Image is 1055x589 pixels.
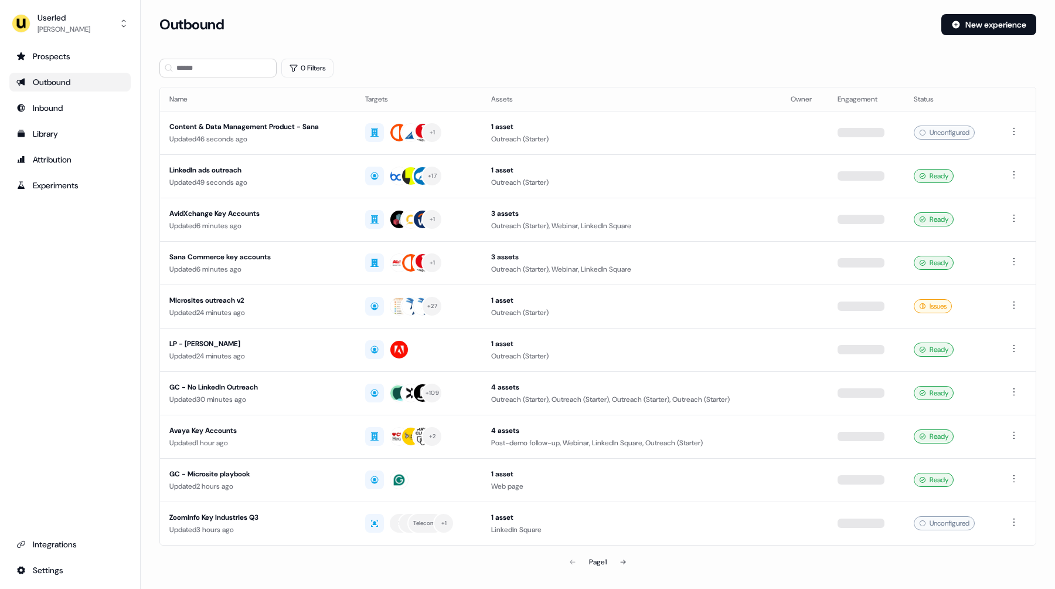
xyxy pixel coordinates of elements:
a: Go to integrations [9,535,131,554]
div: Outreach (Starter) [491,307,772,319]
div: Inbound [16,102,124,114]
div: 3 assets [491,208,772,219]
div: Outreach (Starter) [491,133,772,145]
div: 1 asset [491,512,772,523]
div: FinTech [398,518,418,529]
th: Status [904,87,997,111]
div: Updated 30 minutes ago [169,394,346,405]
div: Content & Data Management Product - Sana [169,121,346,133]
a: Go to integrations [9,561,131,580]
div: Ready [914,256,954,270]
div: 1 asset [491,121,772,133]
div: Ready [914,473,954,487]
div: Updated 6 minutes ago [169,220,346,232]
div: LinkedIn Square [491,524,772,536]
div: Page 1 [589,556,607,568]
a: Go to templates [9,124,131,143]
div: Settings [16,564,124,576]
div: Updated 2 hours ago [169,480,346,492]
div: Ready [914,212,954,226]
div: Sana Commerce key accounts [169,251,346,263]
div: 1 asset [491,468,772,480]
div: 4 assets [491,425,772,436]
div: Integrations [16,539,124,550]
div: Updated 3 hours ago [169,524,346,536]
div: 1 asset [491,294,772,306]
th: Targets [356,87,481,111]
div: Updated 24 minutes ago [169,307,346,319]
div: Attribution [16,154,124,165]
div: + 1 [430,127,435,138]
div: Prospects [16,50,124,62]
div: Outreach (Starter), Webinar, LinkedIn Square [491,263,772,275]
div: Outreach (Starter) [491,177,772,188]
div: LP - [PERSON_NAME] [169,338,346,350]
div: Ready [914,343,954,357]
button: Userled[PERSON_NAME] [9,9,131,38]
div: Telecommunications [413,518,439,529]
div: Avaya Key Accounts [169,425,346,436]
div: + 17 [428,171,437,181]
th: Engagement [828,87,905,111]
div: Updated 49 seconds ago [169,177,346,188]
a: Go to Inbound [9,99,131,117]
div: + 1 [430,258,435,268]
div: LinkedIn ads outreach [169,164,346,176]
div: + 2 [429,431,436,442]
div: Unconfigured [914,126,975,140]
div: Updated 6 minutes ago [169,263,346,275]
div: 1 asset [491,164,772,176]
div: Updated 1 hour ago [169,437,346,449]
div: Outreach (Starter), Outreach (Starter), Outreach (Starter), Outreach (Starter) [491,394,772,405]
div: Microsites outreach v2 [169,294,346,306]
th: Assets [482,87,782,111]
div: Updated 46 seconds ago [169,133,346,145]
button: New experience [941,14,1036,35]
div: Web page [491,480,772,492]
div: 4 assets [491,381,772,393]
div: Experiments [16,180,124,191]
div: 3 assets [491,251,772,263]
div: AvidXchange Key Accounts [169,208,346,219]
div: Updated 24 minutes ago [169,350,346,362]
div: Userled [38,12,90,23]
div: + 109 [426,388,439,398]
div: Ready [914,386,954,400]
button: 0 Filters [281,59,333,77]
div: Issues [914,299,952,313]
a: Go to prospects [9,47,131,66]
div: ZoomInfo Key Industries Q3 [169,512,346,523]
div: + 1 [441,518,447,529]
th: Owner [781,87,828,111]
div: Outreach (Starter), Webinar, LinkedIn Square [491,220,772,232]
a: Go to experiments [9,176,131,195]
div: GC - No LinkedIn Outreach [169,381,346,393]
div: + 1 [430,214,435,225]
div: 1 asset [491,338,772,350]
div: Unconfigured [914,516,975,530]
div: Outreach (Starter) [491,350,772,362]
div: Ready [914,429,954,444]
a: Go to outbound experience [9,73,131,92]
th: Name [160,87,356,111]
div: Outbound [16,76,124,88]
div: [PERSON_NAME] [38,23,90,35]
div: Post-demo follow-up, Webinar, LinkedIn Square, Outreach (Starter) [491,437,772,449]
div: GC - Microsite playbook [169,468,346,480]
div: + 27 [427,301,437,312]
div: Library [16,128,124,140]
a: Go to attribution [9,150,131,169]
div: Ready [914,169,954,183]
h3: Outbound [159,16,224,33]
